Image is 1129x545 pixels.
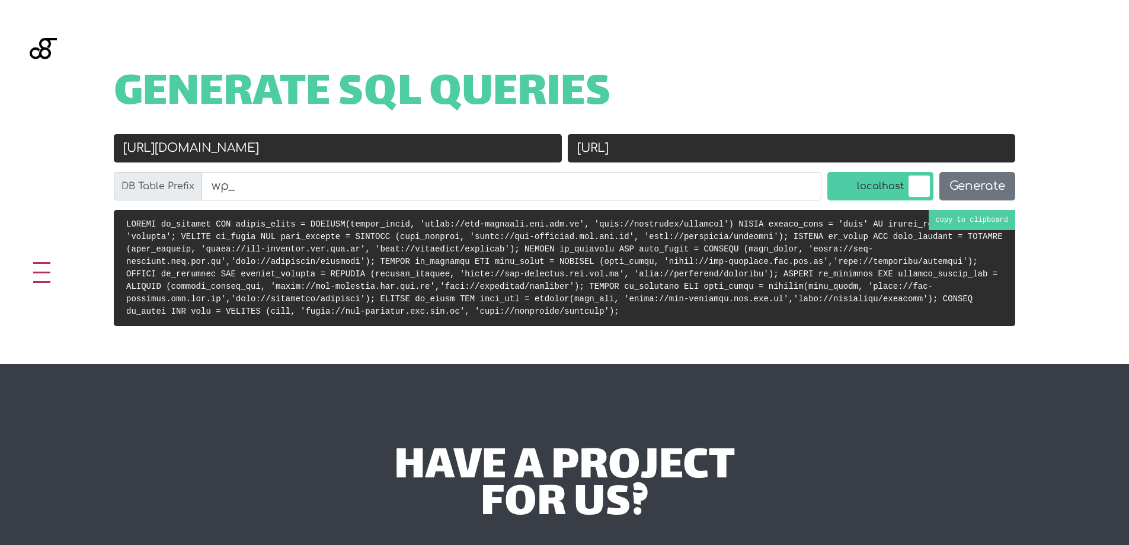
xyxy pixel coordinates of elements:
[568,134,1016,162] input: New URL
[114,76,611,113] span: Generate SQL Queries
[114,134,562,162] input: Old URL
[939,172,1015,200] button: Generate
[126,219,1003,316] code: LOREMI do_sitamet CON adipis_elits = DOEIUSM(tempor_incid, 'utlab://etd-magnaali.eni.adm.ve', 'qu...
[30,38,57,127] img: Blackgate
[202,172,821,200] input: wp_
[114,172,202,200] label: DB Table Prefix
[213,450,916,524] div: have a project for us?
[827,172,933,200] label: localhost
